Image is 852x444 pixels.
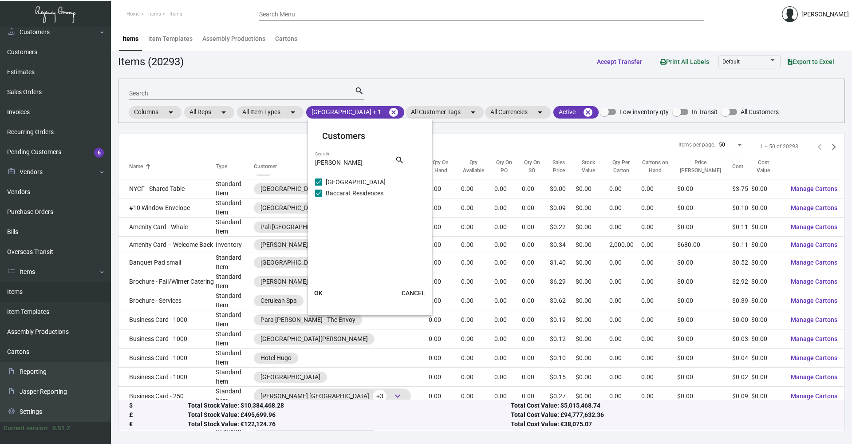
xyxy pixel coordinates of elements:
[395,155,404,166] mat-icon: search
[326,188,383,198] span: Baccarat Residences
[4,424,49,433] div: Current version:
[322,129,418,143] mat-card-title: Customers
[394,285,432,301] button: CANCEL
[304,285,333,301] button: OK
[326,177,386,187] span: [GEOGRAPHIC_DATA]
[402,289,425,297] span: CANCEL
[314,289,323,297] span: OK
[52,424,70,433] div: 0.51.2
